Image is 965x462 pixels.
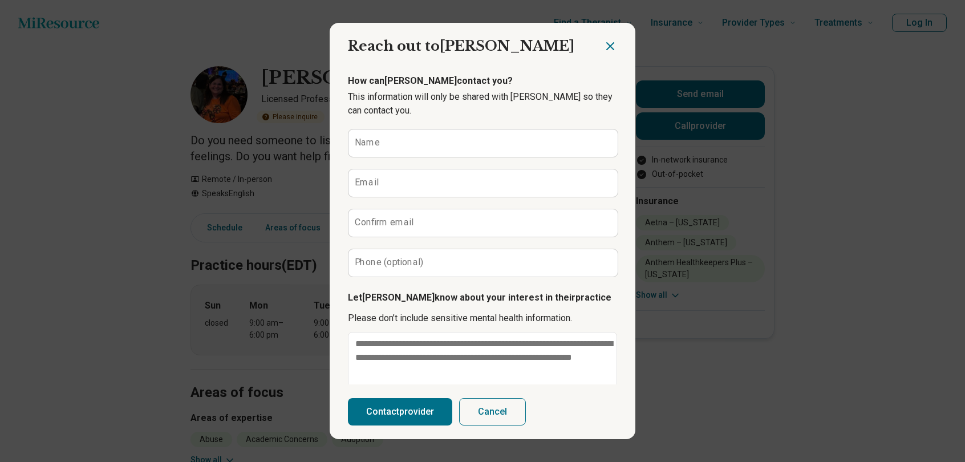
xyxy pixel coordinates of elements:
[348,74,617,88] p: How can [PERSON_NAME] contact you?
[355,138,380,147] label: Name
[348,311,617,325] p: Please don’t include sensitive mental health information.
[348,291,617,305] p: Let [PERSON_NAME] know about your interest in their practice
[355,178,379,187] label: Email
[355,218,413,227] label: Confirm email
[603,39,617,53] button: Close dialog
[459,398,526,425] button: Cancel
[348,90,617,117] p: This information will only be shared with [PERSON_NAME] so they can contact you.
[355,258,424,267] label: Phone (optional)
[348,398,452,425] button: Contactprovider
[348,38,574,54] span: Reach out to [PERSON_NAME]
